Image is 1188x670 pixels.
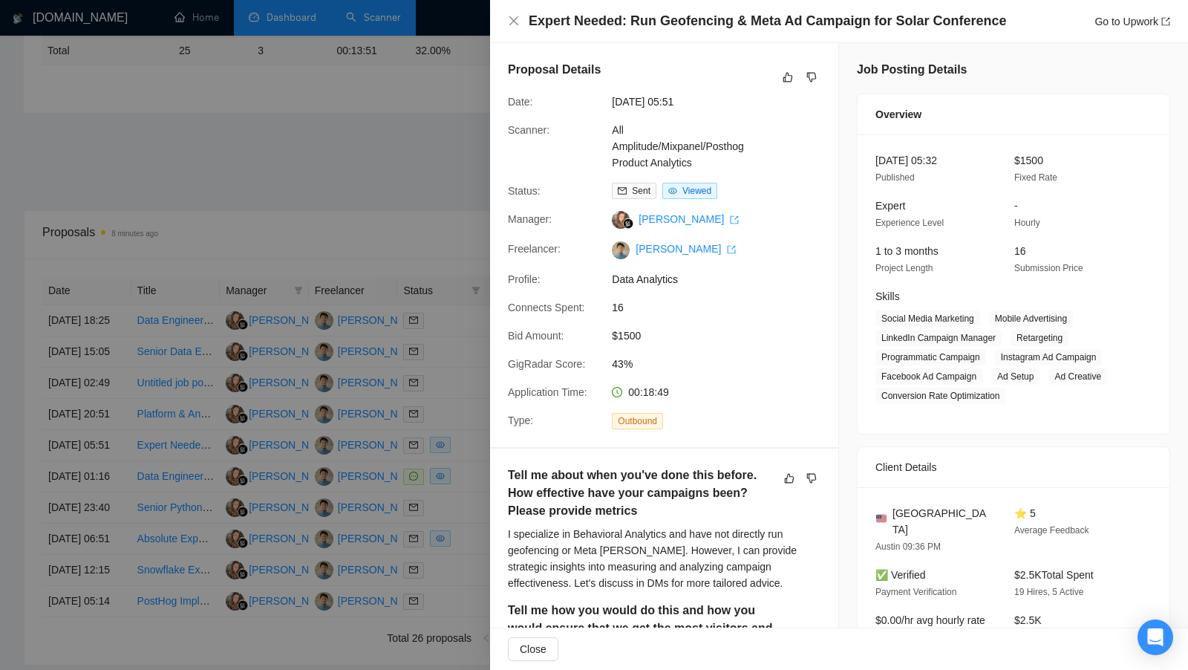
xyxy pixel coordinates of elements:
span: clock-circle [612,387,622,397]
span: Data Analytics [612,271,835,287]
span: Manager: [508,213,552,225]
span: Project Length [875,263,933,273]
span: Submission Price [1014,263,1083,273]
span: Programmatic Campaign [875,349,986,365]
button: dislike [803,469,820,487]
span: Overview [875,106,921,123]
span: dislike [806,71,817,83]
span: Expert [875,200,905,212]
span: dislike [806,472,817,484]
span: Bid Amount: [508,330,564,342]
button: like [779,68,797,86]
h5: Tell me about when you've done this before. How effective have your campaigns been? Please provid... [508,466,774,520]
span: 16 [612,299,835,316]
span: Instagram Ad Campaign [995,349,1103,365]
span: Status: [508,185,541,197]
div: Open Intercom Messenger [1138,619,1173,655]
span: like [783,71,793,83]
span: Type: [508,414,533,426]
span: [DATE] 05:51 [612,94,835,110]
span: Hourly [1014,218,1040,228]
span: Published [875,172,915,183]
img: c190wvnHUQQXbomu360yIaSoVuX0FPUG-DGOj6Mxg_d8f8_quQWXDWpdeDHzYVJUUY [612,241,630,259]
span: [DATE] 05:32 [875,155,937,166]
span: $2.5K Total Spent [1014,569,1094,581]
a: [PERSON_NAME] export [639,213,739,225]
span: 1 to 3 months [875,245,939,257]
span: 19 Hires, 5 Active [1014,587,1083,597]
span: ⭐ 5 [1014,507,1036,519]
span: $1500 [612,328,835,344]
h5: Job Posting Details [857,61,967,79]
span: close [508,15,520,27]
span: Fixed Rate [1014,172,1057,183]
span: Experience Level [875,218,944,228]
h5: Proposal Details [508,61,601,79]
span: Ad Creative [1048,368,1107,385]
span: $0.00/hr avg hourly rate paid [875,614,985,643]
img: gigradar-bm.png [623,218,633,229]
h4: Expert Needed: Run Geofencing & Meta Ad Campaign for Solar Conference [529,12,1006,30]
span: like [784,472,794,484]
span: - [1014,200,1018,212]
a: [PERSON_NAME] export [636,243,736,255]
span: Application Time: [508,386,587,398]
span: export [1161,17,1170,26]
span: Close [520,641,546,657]
button: like [780,469,798,487]
span: LinkedIn Campaign Manager [875,330,1002,346]
span: ✅ Verified [875,569,926,581]
span: $1500 [1014,155,1043,166]
span: Sent [632,186,650,196]
div: Client Details [875,447,1152,487]
a: All Amplitude/Mixpanel/Posthog Product Analytics [612,124,743,169]
span: GigRadar Score: [508,358,585,370]
span: 43% [612,356,835,372]
span: eye [668,186,677,195]
div: I specialize in Behavioral Analytics and have not directly run geofencing or Meta [PERSON_NAME]. ... [508,526,820,591]
span: Connects Spent: [508,302,585,313]
span: Outbound [612,413,663,429]
span: Viewed [682,186,711,196]
span: Conversion Rate Optimization [875,388,1005,404]
span: Profile: [508,273,541,285]
span: mail [618,186,627,195]
img: 🇺🇸 [876,513,887,524]
span: export [730,215,739,224]
span: Facebook Ad Campaign [875,368,982,385]
span: Social Media Marketing [875,310,980,327]
span: Mobile Advertising [989,310,1073,327]
span: $2.5K [1014,614,1042,626]
span: [GEOGRAPHIC_DATA] [892,505,990,538]
span: Ad Setup [991,368,1039,385]
span: 00:18:49 [628,386,669,398]
button: Close [508,637,558,661]
span: Austin 09:36 PM [875,541,941,552]
button: Close [508,15,520,27]
span: Skills [875,290,900,302]
a: Go to Upworkexport [1094,16,1170,27]
span: Average Feedback [1014,525,1089,536]
span: export [727,245,736,254]
button: dislike [803,68,820,86]
span: Retargeting [1011,330,1068,346]
span: Scanner: [508,124,549,136]
span: Freelancer: [508,243,561,255]
span: 16 [1014,245,1026,257]
span: Date: [508,96,532,108]
span: Payment Verification [875,587,956,597]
